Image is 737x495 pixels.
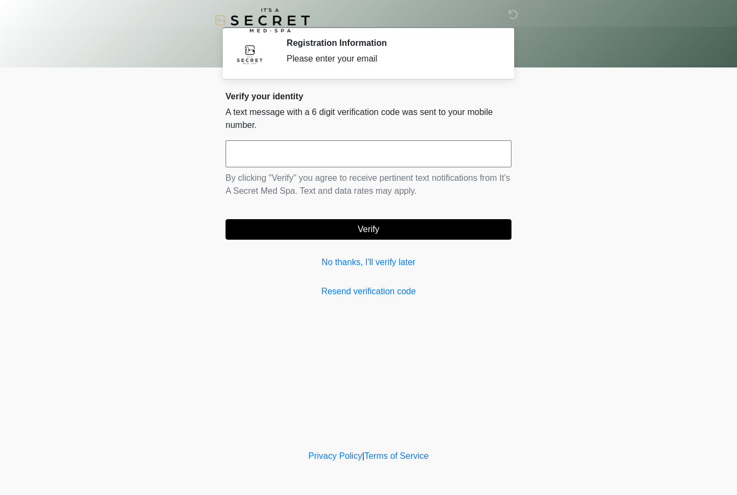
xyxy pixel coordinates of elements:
button: Verify [226,219,511,240]
a: Privacy Policy [309,451,363,460]
img: Agent Avatar [234,38,266,70]
a: | [362,451,364,460]
h2: Verify your identity [226,91,511,101]
h2: Registration Information [286,38,495,48]
a: No thanks, I'll verify later [226,256,511,269]
a: Terms of Service [364,451,428,460]
a: Resend verification code [226,285,511,298]
p: A text message with a 6 digit verification code was sent to your mobile number. [226,106,511,132]
div: Please enter your email [286,52,495,65]
p: By clicking "Verify" you agree to receive pertinent text notifications from It's A Secret Med Spa... [226,172,511,198]
img: It's A Secret Med Spa Logo [215,8,310,32]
